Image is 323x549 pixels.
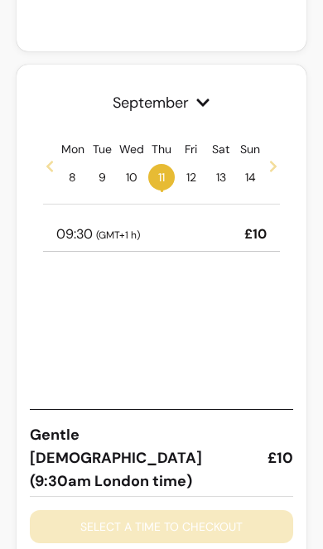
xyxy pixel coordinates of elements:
span: September [43,91,280,114]
span: 8 [60,164,86,190]
p: Sun [240,141,260,157]
p: Fri [185,141,197,157]
span: 12 [178,164,205,190]
span: • [160,182,164,199]
span: £10 [268,446,293,470]
p: £10 [244,224,267,244]
span: 11 [148,164,175,190]
p: Wed [119,141,144,157]
span: 9 [89,164,116,190]
span: Gentle [DEMOGRAPHIC_DATA] (9:30am London time) [30,423,254,493]
p: Tue [93,141,112,157]
span: ( GMT+1 h ) [96,229,140,242]
span: 13 [208,164,234,190]
span: 10 [118,164,145,190]
p: 09:30 [56,224,140,244]
p: Thu [152,141,171,157]
p: Sat [212,141,229,157]
span: 14 [237,164,263,190]
p: Mon [61,141,84,157]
